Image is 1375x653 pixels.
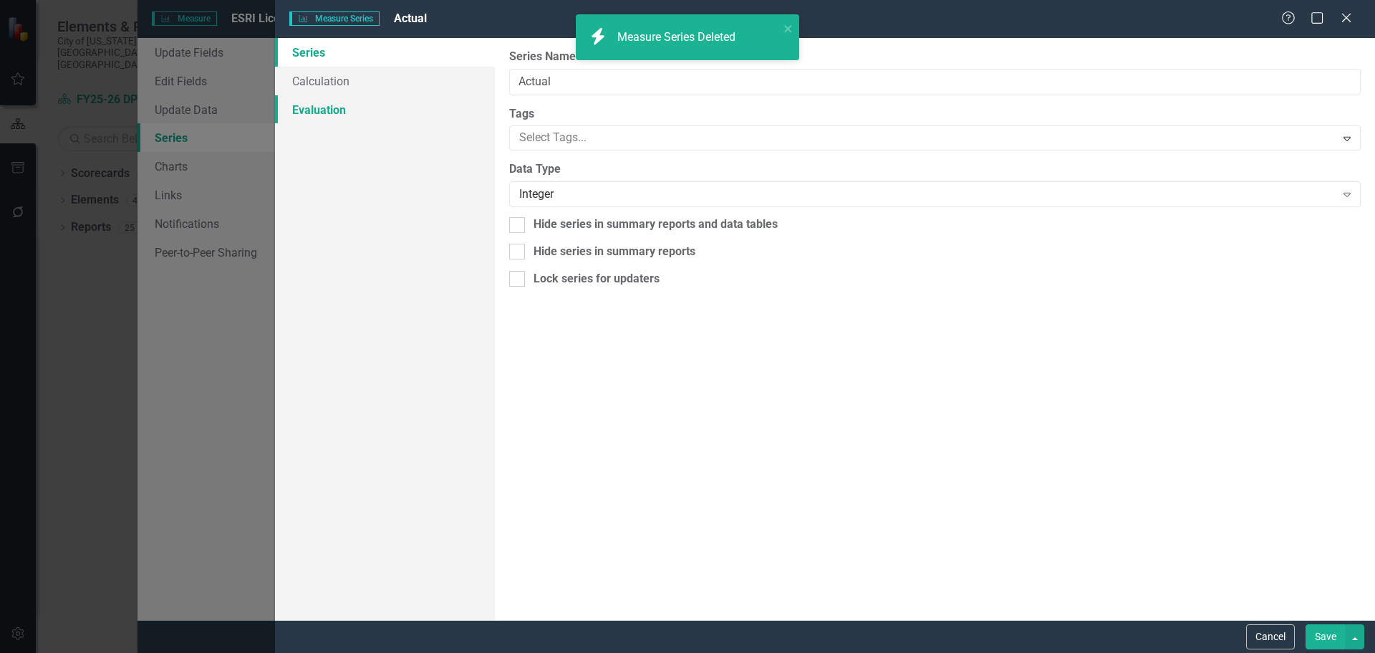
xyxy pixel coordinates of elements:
div: Hide series in summary reports [534,244,695,260]
label: Tags [509,106,1361,123]
div: Integer [519,186,1335,203]
label: Data Type [509,161,1361,178]
a: Evaluation [275,95,495,124]
div: Measure Series Deleted [617,29,739,46]
span: Actual [394,11,427,25]
a: Series [275,38,495,67]
a: Calculation [275,67,495,95]
button: Cancel [1246,624,1295,649]
button: Save [1306,624,1346,649]
div: Lock series for updaters [534,271,660,287]
button: close [783,20,793,37]
input: Series Name [509,69,1361,95]
div: Hide series in summary reports and data tables [534,216,778,233]
label: Series Name [509,49,1361,65]
span: Measure Series [289,11,380,26]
